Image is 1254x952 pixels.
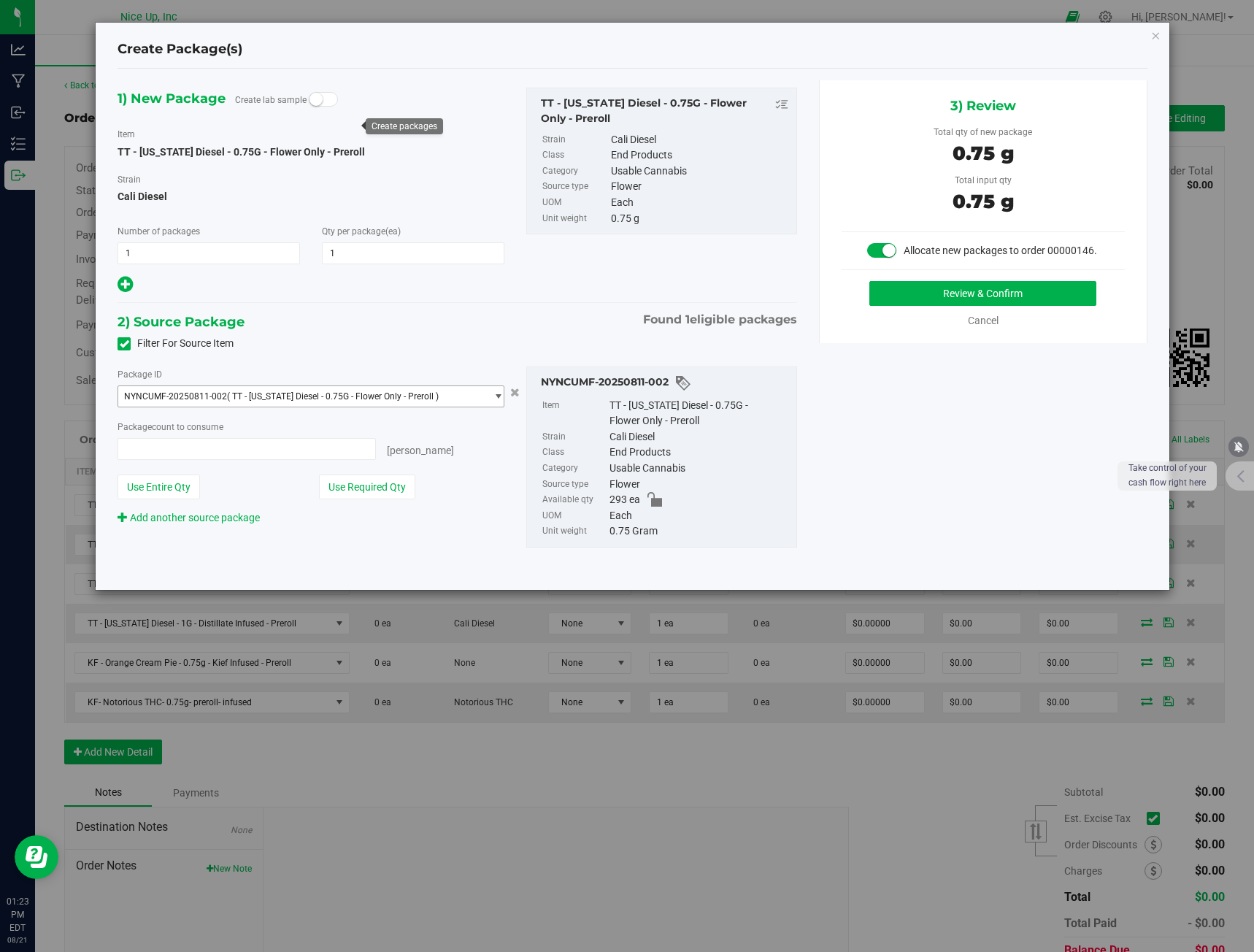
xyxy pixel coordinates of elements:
a: Add another source package [118,512,260,523]
span: NYNCUMF-20250811-002 [124,391,227,402]
div: TT - [US_STATE] Diesel - 0.75G - Flower Only - Preroll [609,398,788,429]
label: Strain [118,173,141,186]
div: Cali Diesel [609,429,788,445]
span: Found eligible packages [643,311,797,329]
button: Use Required Qty [319,475,415,499]
span: 0.75 g [953,190,1014,213]
span: Allocate new packages to order 00000146. [904,245,1097,256]
button: Cancel button [506,382,524,403]
input: 1 [118,243,299,264]
label: Source type [542,179,608,195]
div: 0.75 g [611,211,789,227]
label: Source type [542,477,607,493]
span: [PERSON_NAME] [387,445,454,456]
div: Each [609,508,788,524]
span: (ea) [385,226,401,237]
span: Package ID [118,369,162,380]
label: UOM [542,195,608,211]
div: TT - California Diesel - 0.75G - Flower Only - Preroll [541,96,788,126]
span: 1 [685,312,690,326]
div: Usable Cannabis [609,461,788,477]
div: End Products [611,147,789,164]
h4: Create Package(s) [118,40,242,59]
label: Create lab sample [235,89,307,111]
label: Category [542,164,608,180]
label: UOM [542,508,607,524]
div: Each [611,195,789,211]
iframe: Resource center [15,835,58,879]
label: Available qty [542,492,607,508]
label: Item [542,398,607,429]
a: Cancel [968,315,999,326]
button: Review & Confirm [869,281,1096,306]
span: 1) New Package [118,88,226,110]
div: Flower [609,477,788,493]
div: Create packages [372,121,437,131]
span: TT - [US_STATE] Diesel - 0.75G - Flower Only - Preroll [118,146,365,158]
label: Unit weight [542,523,607,540]
span: Number of packages [118,226,200,237]
label: Class [542,445,607,461]
span: Package to consume [118,422,223,432]
div: End Products [609,445,788,461]
label: Category [542,461,607,477]
span: Total input qty [955,175,1012,185]
div: NYNCUMF-20250811-002 [541,375,788,392]
label: Class [542,147,608,164]
label: Item [118,128,135,141]
span: Total qty of new package [934,127,1032,137]
span: Qty per package [322,226,401,237]
span: 2) Source Package [118,311,245,333]
span: 3) Review [950,95,1016,117]
span: ( TT - [US_STATE] Diesel - 0.75G - Flower Only - Preroll ) [227,391,439,402]
span: count [152,422,174,432]
label: Filter For Source Item [118,336,234,351]
div: Usable Cannabis [611,164,789,180]
div: Cali Diesel [611,132,789,148]
span: Cali Diesel [118,185,504,207]
label: Strain [542,132,608,148]
label: Strain [542,429,607,445]
label: Unit weight [542,211,608,227]
span: 293 ea [609,492,640,508]
div: 0.75 Gram [609,523,788,540]
span: 0.75 g [953,142,1014,165]
span: select [485,386,504,407]
button: Use Entire Qty [118,475,200,499]
input: 1 [323,243,504,264]
div: Flower [611,179,789,195]
span: Add new output [118,281,133,293]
